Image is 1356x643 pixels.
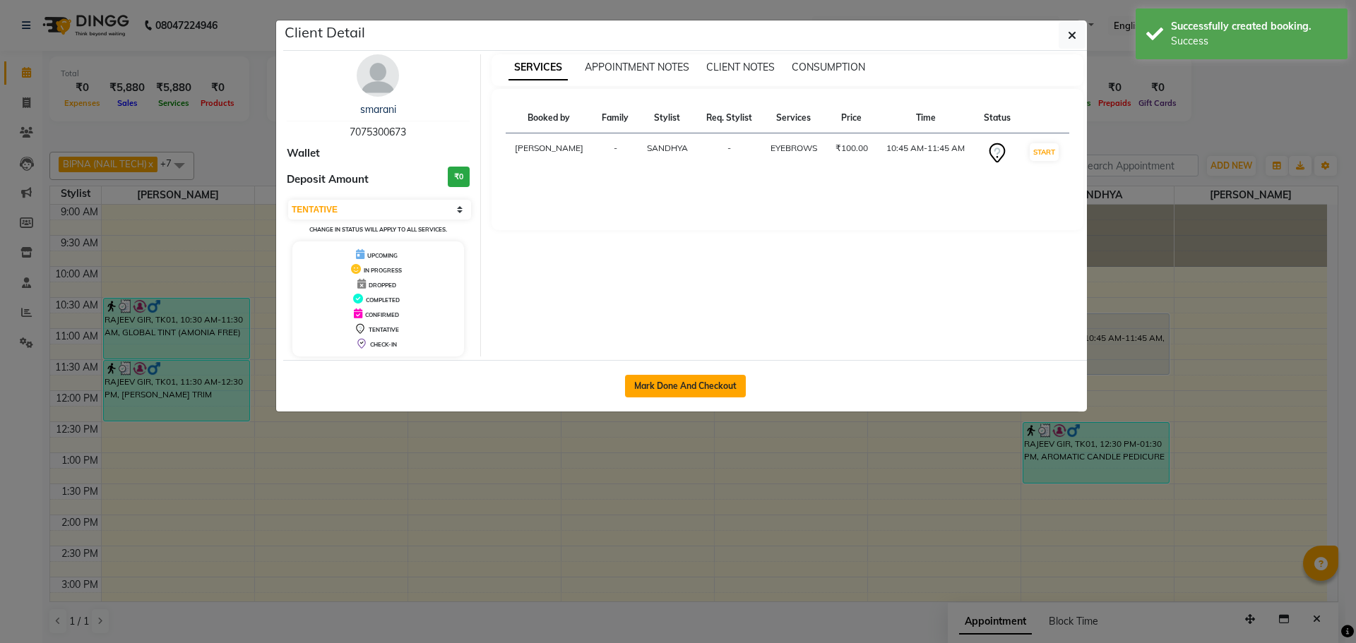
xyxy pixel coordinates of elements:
span: SERVICES [509,55,568,80]
th: Services [761,103,826,133]
th: Family [593,103,637,133]
td: - [697,133,761,174]
span: CONSUMPTION [792,61,865,73]
span: Deposit Amount [287,172,369,188]
span: 7075300673 [350,126,406,138]
span: SANDHYA [647,143,688,153]
h5: Client Detail [285,22,365,43]
button: START [1030,143,1059,161]
th: Price [826,103,877,133]
span: DROPPED [369,282,396,289]
th: Req. Stylist [697,103,761,133]
th: Status [975,103,1019,133]
td: [PERSON_NAME] [506,133,593,174]
div: Successfully created booking. [1171,19,1337,34]
div: Success [1171,34,1337,49]
div: EYEBROWS [770,142,818,155]
small: Change in status will apply to all services. [309,226,447,233]
span: UPCOMING [367,252,398,259]
td: 10:45 AM-11:45 AM [877,133,975,174]
td: - [593,133,637,174]
span: CHECK-IN [370,341,397,348]
button: Mark Done And Checkout [625,375,746,397]
th: Stylist [638,103,697,133]
span: TENTATIVE [369,326,399,333]
th: Booked by [506,103,593,133]
span: Wallet [287,145,320,162]
div: ₹100.00 [835,142,869,155]
h3: ₹0 [448,167,470,187]
a: smarani [360,103,396,116]
span: COMPLETED [366,296,400,304]
span: CLIENT NOTES [706,61,775,73]
span: CONFIRMED [365,311,399,318]
th: Time [877,103,975,133]
span: APPOINTMENT NOTES [585,61,689,73]
img: avatar [357,54,399,97]
span: IN PROGRESS [364,267,402,274]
